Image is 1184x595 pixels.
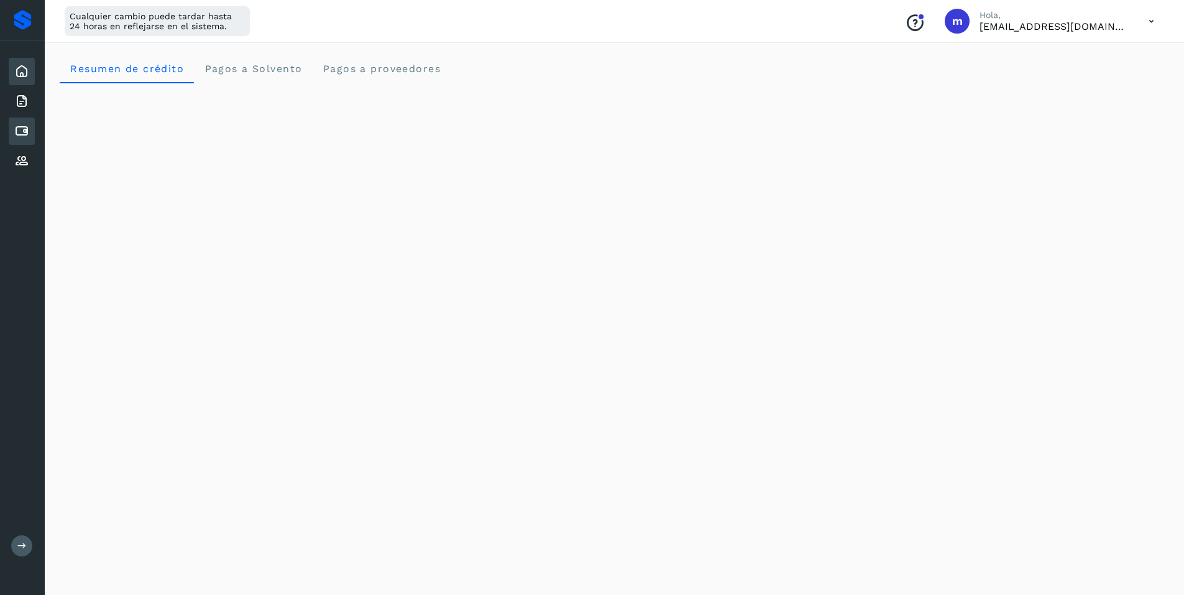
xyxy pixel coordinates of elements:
span: Pagos a proveedores [322,63,441,75]
div: Cualquier cambio puede tardar hasta 24 horas en reflejarse en el sistema. [65,6,250,36]
div: Inicio [9,58,35,85]
div: Proveedores [9,147,35,175]
div: Cuentas por pagar [9,118,35,145]
p: Hola, [980,10,1129,21]
span: Resumen de crédito [70,63,184,75]
p: molalde@aldevaram.com [980,21,1129,32]
span: Pagos a Solvento [204,63,302,75]
div: Facturas [9,88,35,115]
